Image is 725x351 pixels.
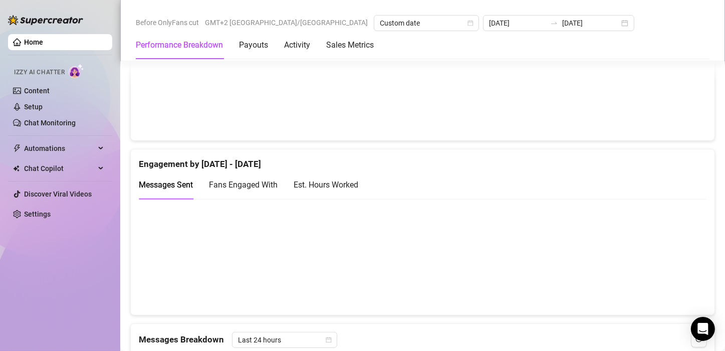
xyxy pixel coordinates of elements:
[136,39,223,51] div: Performance Breakdown
[238,332,331,347] span: Last 24 hours
[24,140,95,156] span: Automations
[467,20,473,26] span: calendar
[294,179,358,191] div: Est. Hours Worked
[24,160,95,177] span: Chat Copilot
[136,15,199,30] span: Before OnlyFans cut
[69,64,84,78] img: AI Chatter
[489,18,546,29] input: Start date
[24,38,43,46] a: Home
[24,103,43,111] a: Setup
[550,19,558,27] span: to
[8,15,83,25] img: logo-BBDzfeDw.svg
[380,16,473,31] span: Custom date
[326,39,374,51] div: Sales Metrics
[139,149,706,171] div: Engagement by [DATE] - [DATE]
[562,18,619,29] input: End date
[550,19,558,27] span: swap-right
[139,180,193,190] span: Messages Sent
[326,337,332,343] span: calendar
[14,68,65,77] span: Izzy AI Chatter
[24,87,50,95] a: Content
[13,165,20,172] img: Chat Copilot
[139,332,706,348] div: Messages Breakdown
[13,144,21,152] span: thunderbolt
[24,119,76,127] a: Chat Monitoring
[24,210,51,218] a: Settings
[24,190,92,198] a: Discover Viral Videos
[239,39,268,51] div: Payouts
[284,39,310,51] div: Activity
[205,15,368,30] span: GMT+2 [GEOGRAPHIC_DATA]/[GEOGRAPHIC_DATA]
[691,317,715,341] div: Open Intercom Messenger
[209,180,278,190] span: Fans Engaged With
